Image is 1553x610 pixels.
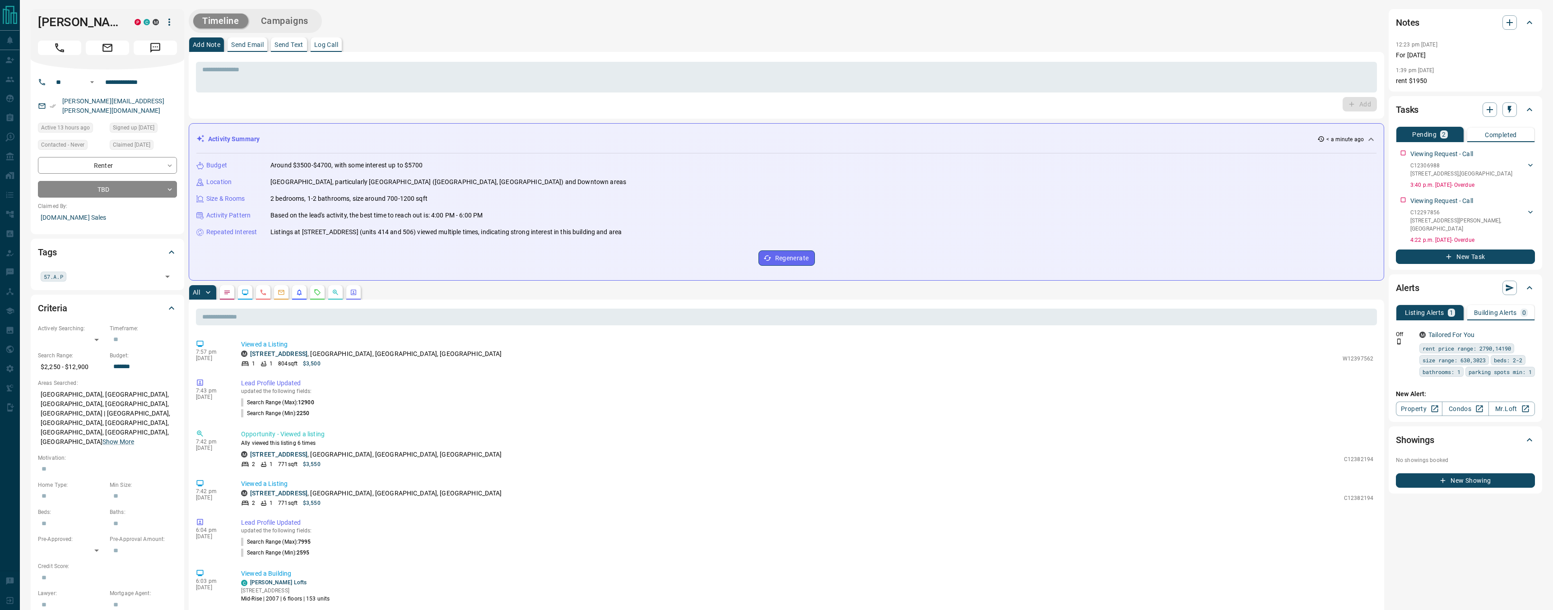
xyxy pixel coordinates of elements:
[110,481,177,489] p: Min Size:
[270,360,273,368] p: 1
[113,140,150,149] span: Claimed [DATE]
[296,289,303,296] svg: Listing Alerts
[1428,331,1474,338] a: Tailored For You
[758,250,815,266] button: Regenerate
[278,499,298,507] p: 771 sqft
[241,351,247,357] div: mrloft.ca
[1522,310,1526,316] p: 0
[206,177,232,187] p: Location
[314,289,321,296] svg: Requests
[196,131,1376,148] div: Activity Summary< a minute ago
[250,349,502,359] p: , [GEOGRAPHIC_DATA], [GEOGRAPHIC_DATA], [GEOGRAPHIC_DATA]
[1396,433,1434,447] h2: Showings
[278,360,298,368] p: 804 sqft
[241,569,1373,578] p: Viewed a Building
[38,297,177,319] div: Criteria
[196,355,228,361] p: [DATE]
[270,177,626,187] p: [GEOGRAPHIC_DATA], particularly [GEOGRAPHIC_DATA] ([GEOGRAPHIC_DATA], [GEOGRAPHIC_DATA]) and Down...
[38,210,177,225] p: [DOMAIN_NAME] Sales
[241,409,310,417] p: Search Range (Min) :
[38,387,177,449] p: [GEOGRAPHIC_DATA], [GEOGRAPHIC_DATA], [GEOGRAPHIC_DATA], [GEOGRAPHIC_DATA], [GEOGRAPHIC_DATA] | [...
[1469,367,1532,376] span: parking spots min: 1
[242,289,249,296] svg: Lead Browsing Activity
[206,194,245,203] p: Size & Rooms
[193,42,220,48] p: Add Note
[110,140,177,152] div: Wed Feb 19 2025
[193,14,248,28] button: Timeline
[38,241,177,263] div: Tags
[86,41,129,55] span: Email
[1396,456,1535,464] p: No showings booked
[1410,170,1512,178] p: [STREET_ADDRESS] , [GEOGRAPHIC_DATA]
[250,451,307,458] a: [STREET_ADDRESS]
[1396,473,1535,488] button: New Showing
[1343,355,1373,363] p: W12397562
[196,388,228,394] p: 7:43 pm
[1410,207,1535,235] div: C12297856[STREET_ADDRESS][PERSON_NAME],[GEOGRAPHIC_DATA]
[1396,389,1535,399] p: New Alert:
[298,399,314,406] span: 12900
[196,533,228,540] p: [DATE]
[1423,344,1511,353] span: rent price range: 2790,14190
[260,289,267,296] svg: Calls
[38,379,177,387] p: Areas Searched:
[38,123,105,135] div: Sun Sep 14 2025
[196,439,228,445] p: 7:42 pm
[241,430,1373,439] p: Opportunity - Viewed a listing
[38,181,177,198] div: TBD
[241,479,1373,489] p: Viewed a Listing
[113,123,154,132] span: Signed up [DATE]
[38,245,56,259] h2: Tags
[206,227,257,237] p: Repeated Interest
[50,103,56,109] svg: Email Verified
[62,97,164,114] a: [PERSON_NAME][EMAIL_ADDRESS][PERSON_NAME][DOMAIN_NAME]
[110,535,177,543] p: Pre-Approval Amount:
[38,508,105,516] p: Beds:
[1410,196,1473,206] p: Viewing Request - Call
[241,451,247,457] div: mrloft.ca
[297,550,309,556] span: 2595
[1410,181,1535,189] p: 3:40 p.m. [DATE] - Overdue
[144,19,150,25] div: condos.ca
[41,123,90,132] span: Active 13 hours ago
[241,388,1373,394] p: updated the following fields:
[1396,51,1535,60] p: For [DATE]
[1396,42,1437,48] p: 12:23 pm [DATE]
[274,42,303,48] p: Send Text
[196,584,228,591] p: [DATE]
[241,490,247,496] div: mrloft.ca
[1396,281,1419,295] h2: Alerts
[38,454,177,462] p: Motivation:
[223,289,231,296] svg: Notes
[87,77,98,88] button: Open
[1474,310,1517,316] p: Building Alerts
[38,481,105,489] p: Home Type:
[110,589,177,597] p: Mortgage Agent:
[241,580,247,586] div: condos.ca
[110,324,177,333] p: Timeframe:
[1442,402,1488,416] a: Condos
[1419,332,1426,338] div: mrloft.ca
[1396,402,1442,416] a: Property
[208,134,260,144] p: Activity Summary
[38,202,177,210] p: Claimed By:
[1410,236,1535,244] p: 4:22 p.m. [DATE] - Overdue
[1410,208,1526,217] p: C12297856
[161,270,174,283] button: Open
[270,460,273,468] p: 1
[206,161,227,170] p: Budget
[252,499,255,507] p: 2
[1450,310,1453,316] p: 1
[1396,102,1418,117] h2: Tasks
[241,439,1373,447] p: Ally viewed this listing 6 times
[153,19,159,25] div: mrloft.ca
[1396,338,1402,345] svg: Push Notification Only
[135,19,141,25] div: property.ca
[1410,149,1473,159] p: Viewing Request - Call
[1326,135,1364,143] p: < a minute ago
[1423,356,1486,365] span: size range: 630,3023
[270,161,423,170] p: Around $3500-$4700, with some interest up to $5700
[297,410,309,416] span: 2250
[44,272,63,281] span: 57.A.P
[250,450,502,459] p: , [GEOGRAPHIC_DATA], [GEOGRAPHIC_DATA], [GEOGRAPHIC_DATA]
